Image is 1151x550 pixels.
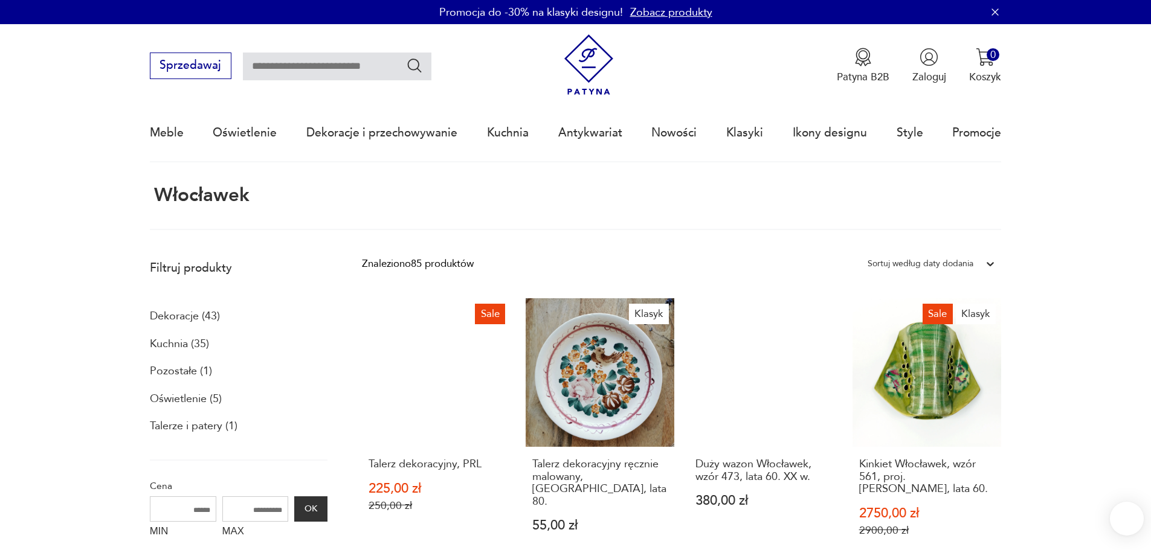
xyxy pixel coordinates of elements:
iframe: Smartsupp widget button [1110,502,1144,536]
p: Filtruj produkty [150,260,327,276]
h3: Talerz dekoracyjny ręcznie malowany, [GEOGRAPHIC_DATA], lata 80. [532,458,668,508]
img: Patyna - sklep z meblami i dekoracjami vintage [558,34,619,95]
a: Kuchnia (35) [150,334,209,354]
img: Ikona medalu [854,48,872,66]
button: Szukaj [406,57,424,74]
a: Oświetlenie (5) [150,389,222,409]
p: Koszyk [969,70,1001,84]
a: Kuchnia [487,105,529,161]
a: Nowości [651,105,697,161]
a: Ikona medaluPatyna B2B [837,48,889,84]
p: Zaloguj [912,70,946,84]
div: Znaleziono 85 produktów [362,256,474,272]
label: MAX [222,522,289,545]
h1: Włocławek [150,185,250,206]
img: Ikona koszyka [976,48,995,66]
p: Patyna B2B [837,70,889,84]
p: Promocja do -30% na klasyki designu! [439,5,623,20]
p: 225,00 zł [369,482,505,495]
button: 0Koszyk [969,48,1001,84]
a: Antykwariat [558,105,622,161]
label: MIN [150,522,216,545]
a: Promocje [952,105,1001,161]
p: 2750,00 zł [859,507,995,520]
a: Klasyki [726,105,763,161]
p: 250,00 zł [369,499,505,512]
button: OK [294,496,327,522]
a: Dekoracje (43) [150,306,220,327]
div: Sortuj według daty dodania [868,256,973,272]
div: 0 [987,48,999,61]
p: 55,00 zł [532,519,668,532]
a: Sprzedawaj [150,62,231,71]
a: Zobacz produkty [630,5,712,20]
p: Cena [150,478,327,494]
p: 2900,00 zł [859,524,995,537]
p: 380,00 zł [695,494,831,507]
h3: Kinkiet Włocławek, wzór 561, proj. [PERSON_NAME], lata 60. [859,458,995,495]
a: Meble [150,105,184,161]
a: Style [897,105,923,161]
h3: Duży wazon Włocławek, wzór 473, lata 60. XX w. [695,458,831,483]
h3: Talerz dekoracyjny, PRL [369,458,505,470]
a: Ikony designu [793,105,867,161]
img: Ikonka użytkownika [920,48,938,66]
button: Patyna B2B [837,48,889,84]
a: Talerze i patery (1) [150,416,237,436]
a: Pozostałe (1) [150,361,212,382]
a: Dekoracje i przechowywanie [306,105,457,161]
a: Oświetlenie [213,105,277,161]
button: Sprzedawaj [150,53,231,79]
button: Zaloguj [912,48,946,84]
